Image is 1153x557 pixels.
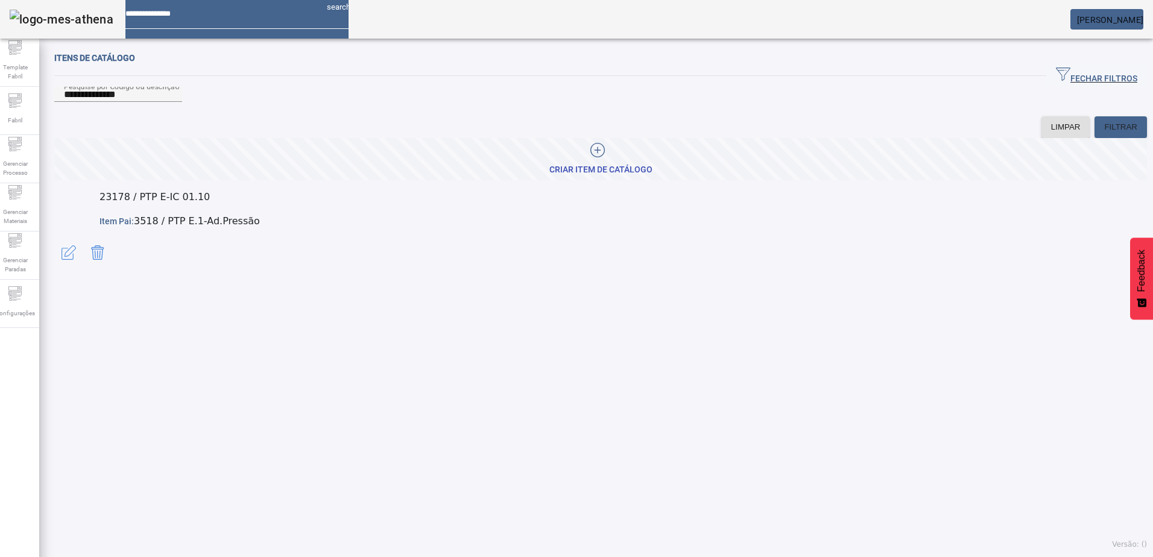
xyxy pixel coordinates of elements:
span: Itens de catálogo [54,53,135,63]
span: FECHAR FILTROS [1056,67,1137,85]
p: 23178 / PTP E-IC 01.10 [100,190,1147,204]
span: FILTRAR [1104,121,1137,133]
div: CRIAR ITEM DE CATÁLOGO [549,164,652,176]
mat-label: Pesquise por Código ou descrição [64,82,179,90]
button: Delete [83,238,112,267]
span: Fabril [4,112,26,128]
button: FILTRAR [1095,116,1147,138]
span: LIMPAR [1051,121,1081,133]
img: logo-mes-athena [10,10,113,29]
span: Feedback [1136,250,1147,292]
p: 3518 / PTP E.1-Ad.Pressão [100,214,1147,228]
button: FECHAR FILTROS [1046,65,1147,87]
button: CRIAR ITEM DE CATÁLOGO [54,138,1147,180]
button: Feedback - Mostrar pesquisa [1130,238,1153,319]
span: [PERSON_NAME] [1077,15,1143,25]
button: LIMPAR [1041,116,1090,138]
span: Versão: () [1112,540,1147,549]
span: Item Pai: [100,216,134,226]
